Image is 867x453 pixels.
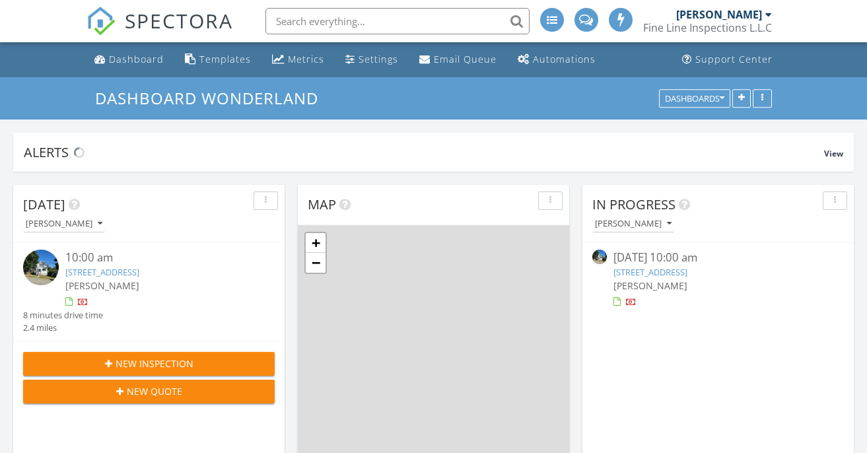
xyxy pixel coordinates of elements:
[265,8,530,34] input: Search everything...
[23,309,103,322] div: 8 minutes drive time
[592,215,674,233] button: [PERSON_NAME]
[199,53,251,65] div: Templates
[677,48,778,72] a: Support Center
[695,53,773,65] div: Support Center
[95,87,329,109] a: Dashboard Wonderland
[592,195,676,213] span: In Progress
[125,7,233,34] span: SPECTORA
[359,53,398,65] div: Settings
[65,266,139,278] a: [STREET_ADDRESS]
[340,48,403,72] a: Settings
[23,380,275,403] button: New Quote
[89,48,169,72] a: Dashboard
[26,219,102,228] div: [PERSON_NAME]
[23,250,59,285] img: 9349192%2Freports%2Ff0a39603-f49f-45a8-9754-2c3225b2552b%2Fcover_photos%2FSi2Mnsl7Ydrb2eUhHQdD%2F...
[613,266,687,278] a: [STREET_ADDRESS]
[306,253,326,273] a: Zoom out
[533,53,596,65] div: Automations
[23,195,65,213] span: [DATE]
[512,48,601,72] a: Automations (Advanced)
[24,143,824,161] div: Alerts
[592,250,607,264] img: 9349192%2Freports%2Ff0a39603-f49f-45a8-9754-2c3225b2552b%2Fcover_photos%2FSi2Mnsl7Ydrb2eUhHQdD%2F...
[824,148,843,159] span: View
[127,384,182,398] span: New Quote
[87,7,116,36] img: The Best Home Inspection Software - Spectora
[116,357,193,370] span: New Inspection
[23,322,103,334] div: 2.4 miles
[595,219,672,228] div: [PERSON_NAME]
[414,48,502,72] a: Email Queue
[613,279,687,292] span: [PERSON_NAME]
[643,21,772,34] div: Fine Line Inspections L.L.C
[306,233,326,253] a: Zoom in
[267,48,329,72] a: Metrics
[180,48,256,72] a: Templates
[65,279,139,292] span: [PERSON_NAME]
[665,94,724,103] div: Dashboards
[434,53,497,65] div: Email Queue
[23,352,275,376] button: New Inspection
[308,195,336,213] span: Map
[288,53,324,65] div: Metrics
[87,18,233,46] a: SPECTORA
[23,215,105,233] button: [PERSON_NAME]
[592,250,844,308] a: [DATE] 10:00 am [STREET_ADDRESS] [PERSON_NAME]
[613,250,823,266] div: [DATE] 10:00 am
[23,250,275,334] a: 10:00 am [STREET_ADDRESS] [PERSON_NAME] 8 minutes drive time 2.4 miles
[659,89,730,108] button: Dashboards
[65,250,254,266] div: 10:00 am
[676,8,762,21] div: [PERSON_NAME]
[109,53,164,65] div: Dashboard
